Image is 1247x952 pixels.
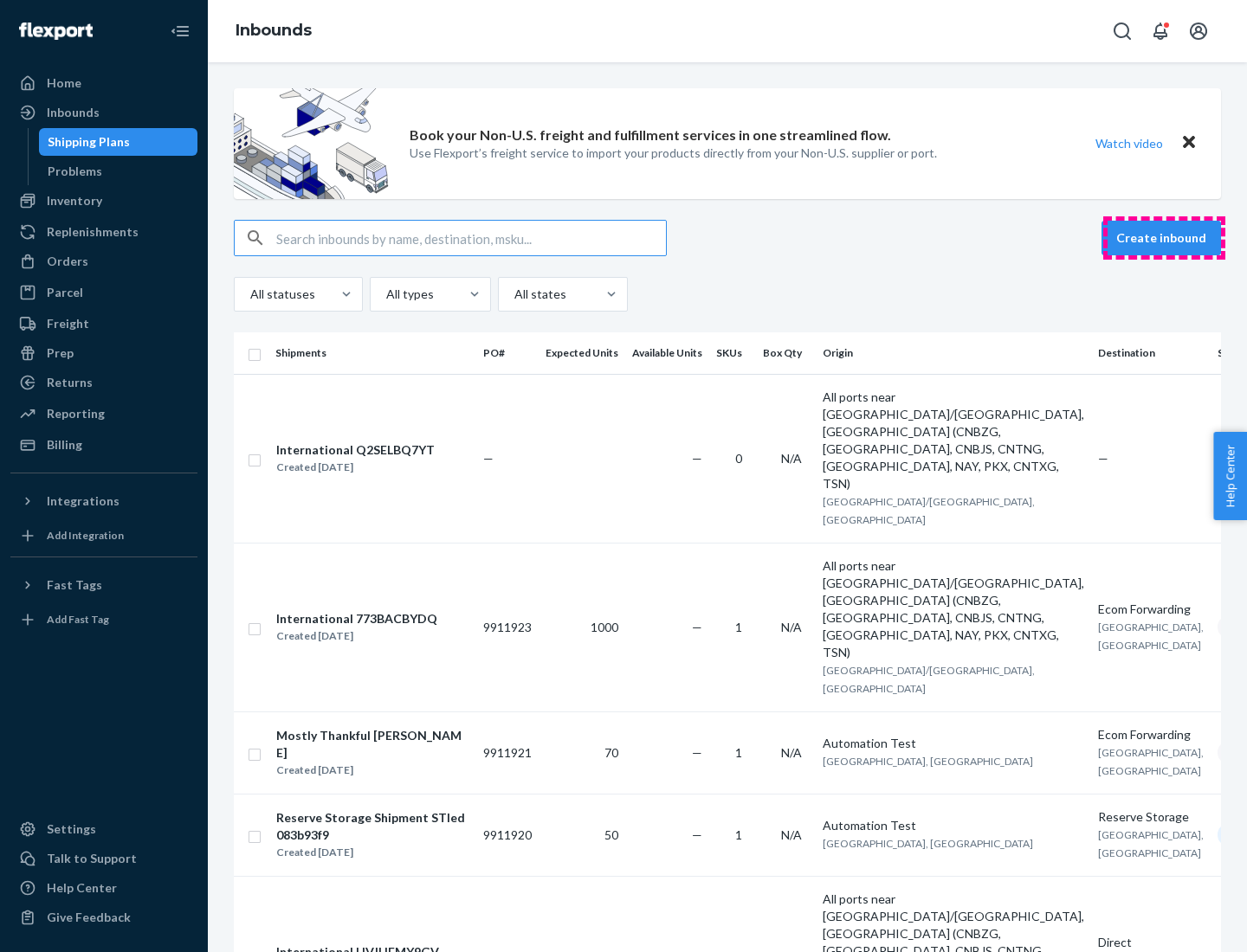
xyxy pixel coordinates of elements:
span: [GEOGRAPHIC_DATA], [GEOGRAPHIC_DATA] [823,837,1033,850]
span: [GEOGRAPHIC_DATA]/[GEOGRAPHIC_DATA], [GEOGRAPHIC_DATA] [823,495,1035,526]
button: Close [1178,131,1200,156]
div: All ports near [GEOGRAPHIC_DATA]/[GEOGRAPHIC_DATA], [GEOGRAPHIC_DATA] (CNBZG, [GEOGRAPHIC_DATA], ... [823,557,1084,661]
button: Open account menu [1181,14,1216,48]
button: Close Navigation [163,14,197,48]
button: Open Search Box [1105,14,1140,48]
div: Reserve Storage Shipment STIed083b93f9 [276,809,468,844]
button: Watch video [1084,131,1174,156]
button: Open notifications [1143,14,1178,48]
div: Created [DATE] [276,844,468,861]
input: All statuses [249,286,250,303]
input: All types [384,286,386,303]
span: [GEOGRAPHIC_DATA], [GEOGRAPHIC_DATA] [1098,828,1204,859]
div: Automation Test [823,735,1084,752]
div: Prep [47,344,74,362]
a: Replenishments [10,218,197,246]
span: 1 [735,745,742,760]
div: Returns [47,374,93,391]
a: Orders [10,248,197,275]
a: Problems [39,158,198,185]
a: Add Integration [10,522,197,550]
a: Inbounds [236,21,312,40]
a: Inbounds [10,99,197,126]
span: N/A [781,620,802,634]
div: Add Integration [47,528,124,543]
span: [GEOGRAPHIC_DATA]/[GEOGRAPHIC_DATA], [GEOGRAPHIC_DATA] [823,664,1035,695]
div: Problems [48,163,102,180]
button: Help Center [1213,432,1247,520]
th: PO# [476,332,539,374]
div: Inventory [47,192,102,209]
div: International Q2SELBQ7YT [276,441,435,459]
a: Prep [10,339,197,367]
span: N/A [781,451,802,466]
span: 1000 [591,620,618,634]
div: Created [DATE] [276,627,437,645]
div: Integrations [47,492,120,510]
div: Settings [47,820,96,838]
a: Inventory [10,187,197,215]
a: Settings [10,815,197,843]
img: Flexport logo [19,23,93,40]
div: Mostly Thankful [PERSON_NAME] [276,727,468,762]
a: Help Center [10,874,197,902]
div: Shipping Plans [48,133,130,151]
div: Reserve Storage [1098,808,1204,826]
span: — [692,827,702,842]
a: Billing [10,431,197,459]
div: Add Fast Tag [47,612,109,627]
a: Reporting [10,400,197,428]
button: Fast Tags [10,571,197,599]
span: — [1098,451,1108,466]
a: Home [10,69,197,97]
span: — [483,451,494,466]
div: Created [DATE] [276,459,435,476]
div: All ports near [GEOGRAPHIC_DATA]/[GEOGRAPHIC_DATA], [GEOGRAPHIC_DATA] (CNBZG, [GEOGRAPHIC_DATA], ... [823,389,1084,492]
span: N/A [781,827,802,842]
th: Destination [1091,332,1211,374]
p: Book your Non-U.S. freight and fulfillment services in one streamlined flow. [410,125,891,145]
div: Help Center [47,879,117,897]
div: Talk to Support [47,850,137,867]
div: International 773BACBYDQ [276,610,437,627]
div: Ecom Forwarding [1098,726,1204,743]
div: Inbounds [47,104,100,121]
a: Add Fast Tag [10,606,197,634]
span: — [692,745,702,760]
span: [GEOGRAPHIC_DATA], [GEOGRAPHIC_DATA] [823,755,1033,768]
th: Box Qty [756,332,816,374]
th: Shipments [268,332,476,374]
div: Ecom Forwarding [1098,601,1204,618]
div: Created [DATE] [276,762,468,779]
button: Integrations [10,487,197,515]
th: Origin [816,332,1091,374]
div: Direct [1098,934,1204,951]
th: SKUs [709,332,756,374]
input: All states [513,286,514,303]
button: Create inbound [1102,221,1221,255]
a: Shipping Plans [39,128,198,156]
span: 1 [735,620,742,634]
span: 0 [735,451,742,466]
ol: breadcrumbs [222,6,326,56]
td: 9911921 [476,711,539,794]
div: Fast Tags [47,576,102,594]
span: N/A [781,745,802,760]
div: Orders [47,253,88,270]
th: Available Units [625,332,709,374]
td: 9911920 [476,794,539,876]
span: [GEOGRAPHIC_DATA], [GEOGRAPHIC_DATA] [1098,746,1204,777]
div: Automation Test [823,817,1084,834]
div: Give Feedback [47,909,131,926]
a: Talk to Support [10,845,197,872]
a: Parcel [10,279,197,306]
span: 50 [604,827,618,842]
p: Use Flexport’s freight service to import your products directly from your Non-U.S. supplier or port. [410,145,937,162]
div: Parcel [47,284,83,301]
span: — [692,451,702,466]
span: — [692,620,702,634]
th: Expected Units [539,332,625,374]
div: Freight [47,315,89,332]
div: Reporting [47,405,105,422]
